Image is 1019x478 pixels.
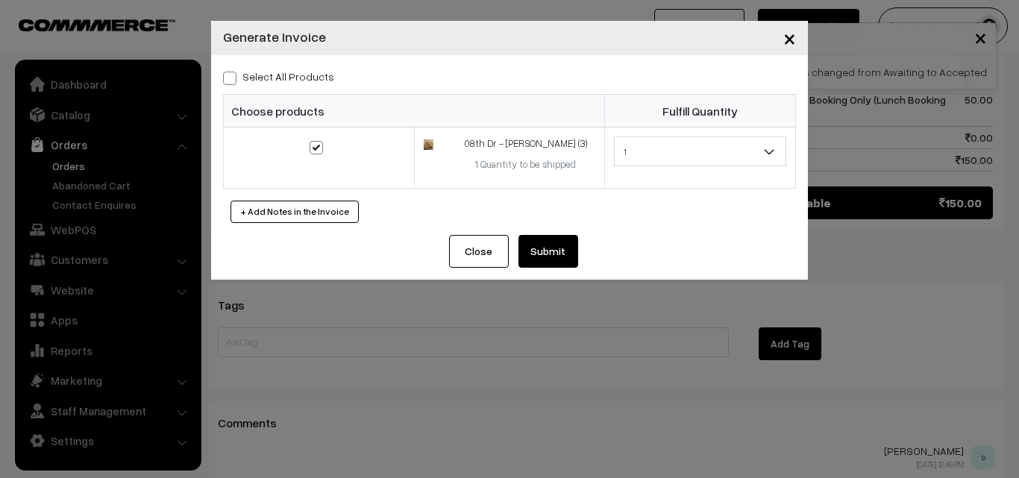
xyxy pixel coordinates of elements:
img: 17568100452436methi-chappathi1.jpg [424,139,433,149]
button: Close [449,235,509,268]
th: Fulfill Quantity [605,95,796,128]
span: 1 [615,139,786,165]
button: Close [771,15,808,61]
div: 08th Dr - [PERSON_NAME] (3) [456,136,595,151]
span: × [783,24,796,51]
h4: Generate Invoice [223,27,326,47]
span: 1 [614,136,786,166]
label: Select all Products [223,69,334,84]
button: Submit [518,235,578,268]
div: 1 Quantity to be shipped [456,157,595,172]
button: + Add Notes in the Invoice [231,201,359,223]
th: Choose products [224,95,605,128]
